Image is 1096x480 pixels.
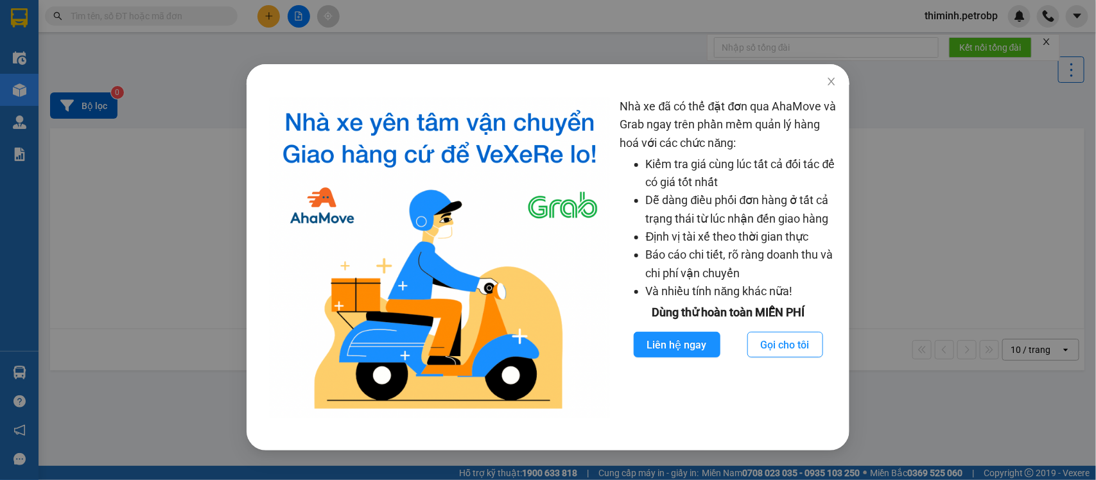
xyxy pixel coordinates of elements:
[620,98,837,418] div: Nhà xe đã có thể đặt đơn qua AhaMove và Grab ngay trên phần mềm quản lý hàng hoá với các chức năng:
[813,64,849,100] button: Close
[646,228,837,246] li: Định vị tài xế theo thời gian thực
[646,191,837,228] li: Dễ dàng điều phối đơn hàng ở tất cả trạng thái từ lúc nhận đến giao hàng
[826,76,837,87] span: close
[620,304,837,321] div: Dùng thử hoàn toàn MIỄN PHÍ
[747,332,823,357] button: Gọi cho tôi
[646,155,837,192] li: Kiểm tra giá cùng lúc tất cả đối tác để có giá tốt nhất
[634,332,720,357] button: Liên hệ ngay
[646,246,837,282] li: Báo cáo chi tiết, rõ ràng doanh thu và chi phí vận chuyển
[646,282,837,300] li: Và nhiều tính năng khác nữa!
[761,337,810,353] span: Gọi cho tôi
[270,98,610,418] img: logo
[647,337,707,353] span: Liên hệ ngay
